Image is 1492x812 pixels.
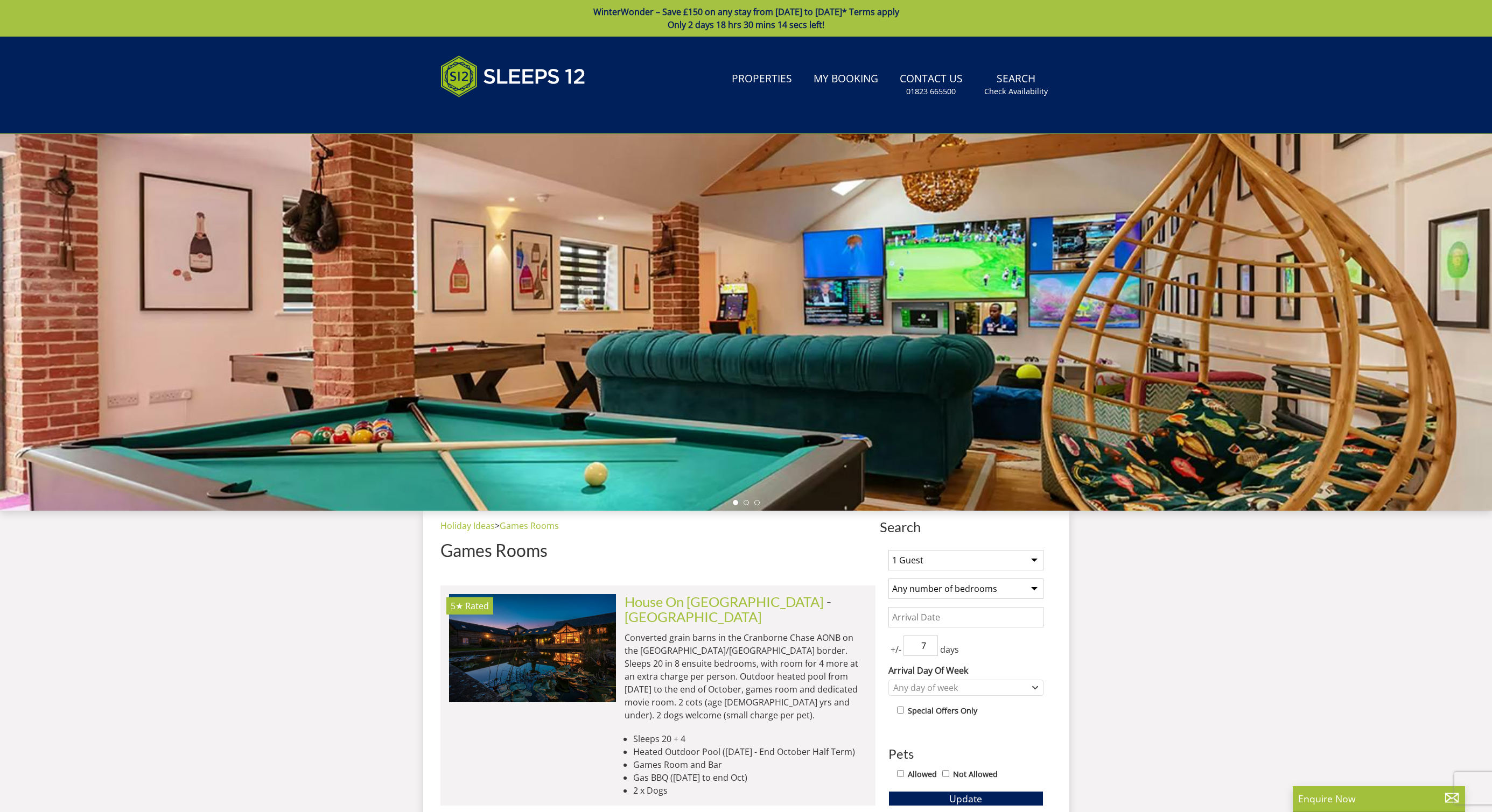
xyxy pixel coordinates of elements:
span: Rated [465,600,489,612]
li: 2 x Dogs [633,784,867,797]
span: days [938,643,961,656]
a: My Booking [809,67,882,91]
button: Update [888,791,1043,806]
h1: Games Rooms [440,541,875,560]
li: Heated Outdoor Pool ([DATE] - End October Half Term) [633,745,867,758]
small: 01823 665500 [906,86,956,97]
span: Search [880,519,1052,534]
label: Not Allowed [953,768,998,780]
span: Update [949,792,982,805]
h3: Pets [888,747,1043,761]
span: - [625,594,831,625]
label: Allowed [908,768,937,780]
div: Any day of week [891,682,1030,694]
iframe: Customer reviews powered by Trustpilot [435,110,548,119]
a: Games Rooms [500,520,559,532]
small: Check Availability [984,86,1048,97]
p: Converted grain barns in the Cranborne Chase AONB on the [GEOGRAPHIC_DATA]/[GEOGRAPHIC_DATA] bord... [625,631,867,722]
img: house-on-the-hill-large-holiday-home-accommodation-wiltshire-sleeps-16.original.jpg [449,594,616,702]
a: House On [GEOGRAPHIC_DATA] [625,594,824,610]
li: Games Room and Bar [633,758,867,771]
img: Sleeps 12 [440,50,586,103]
span: House On The Hill has a 5 star rating under the Quality in Tourism Scheme [451,600,463,612]
a: Holiday Ideas [440,520,495,532]
li: Sleeps 20 + 4 [633,732,867,745]
a: 5★ Rated [449,594,616,702]
a: [GEOGRAPHIC_DATA] [625,609,762,625]
label: Special Offers Only [908,705,977,717]
a: Properties [727,67,796,91]
span: > [495,520,500,532]
a: SearchCheck Availability [980,67,1052,102]
div: Combobox [888,680,1043,696]
li: Gas BBQ ([DATE] to end Oct) [633,771,867,784]
span: Only 2 days 18 hrs 30 mins 14 secs left! [668,19,824,31]
p: Enquire Now [1298,792,1460,806]
label: Arrival Day Of Week [888,664,1043,677]
span: +/- [888,643,903,656]
a: Contact Us01823 665500 [895,67,967,102]
input: Arrival Date [888,607,1043,627]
